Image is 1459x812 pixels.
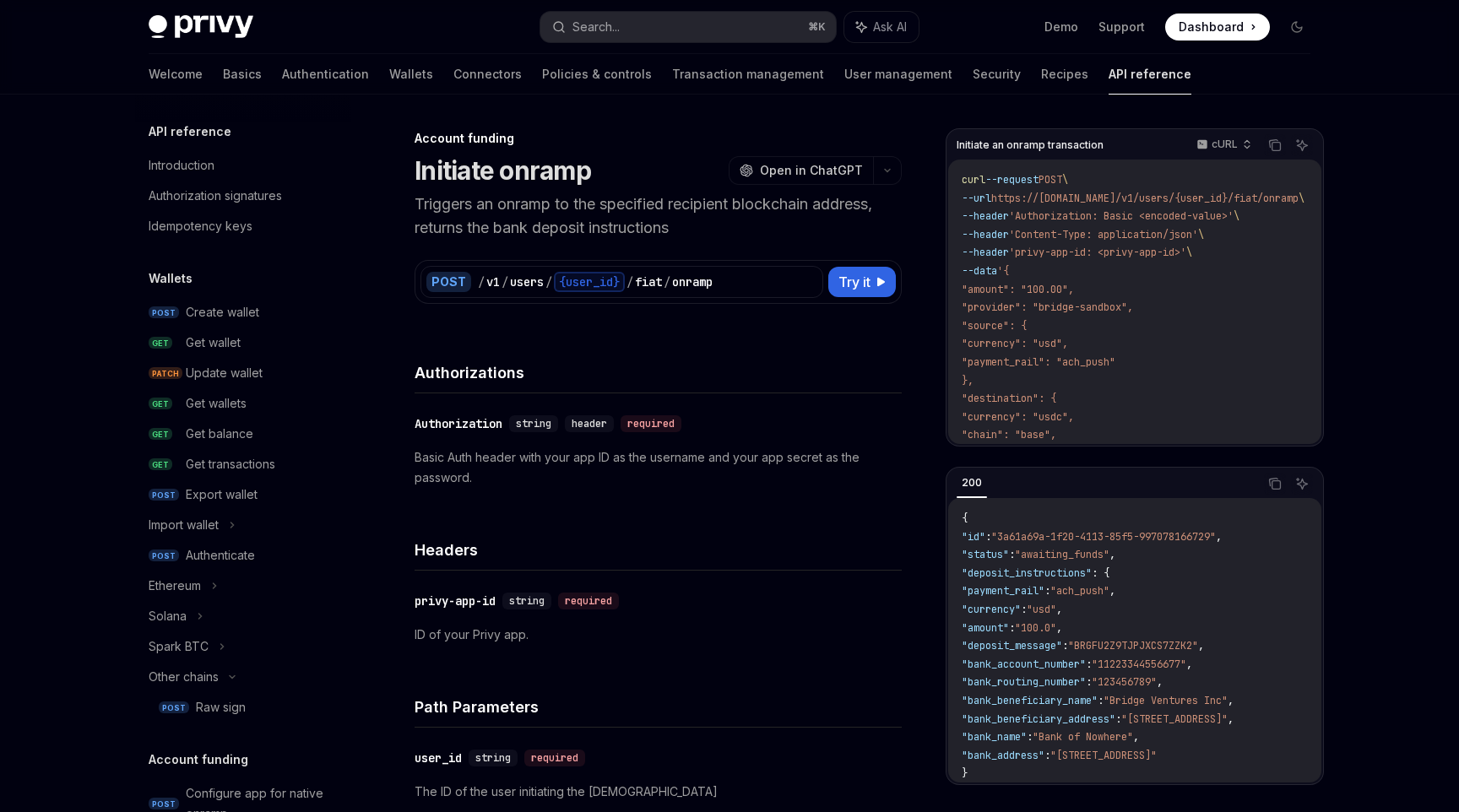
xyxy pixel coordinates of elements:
a: Transaction management [672,54,824,95]
span: "bank_address" [962,749,1044,762]
span: , [1109,584,1115,598]
span: POST [149,306,179,319]
span: "status" [962,548,1009,561]
span: : [1098,694,1104,707]
span: "destination": { [962,392,1056,405]
button: Ask AI [1291,473,1313,495]
div: onramp [672,273,713,290]
span: , [1228,712,1234,726]
span: , [1109,548,1115,561]
div: Search... [572,17,620,37]
a: POSTRaw sign [135,692,351,723]
div: Get wallet [186,333,241,353]
div: Account funding [415,130,902,147]
a: Policies & controls [542,54,652,95]
span: "3a61a69a-1f20-4113-85f5-997078166729" [991,530,1216,544]
div: Get wallets [186,393,247,414]
a: Basics [223,54,262,95]
span: "currency": "usdc", [962,410,1074,424]
span: "id" [962,530,985,544]
div: Authorization signatures [149,186,282,206]
span: GET [149,458,172,471]
div: Authenticate [186,545,255,566]
span: "100.0" [1015,621,1056,635]
span: "Bridge Ventures Inc" [1104,694,1228,707]
span: \ [1299,192,1304,205]
span: --request [985,173,1039,187]
span: string [475,751,511,765]
a: GETGet balance [135,419,351,449]
div: fiat [635,273,662,290]
div: users [510,273,544,290]
button: Search...⌘K [540,12,836,42]
span: "deposit_message" [962,639,1062,652]
span: , [1228,694,1234,707]
span: string [516,417,551,430]
span: \ [1186,246,1192,259]
span: Open in ChatGPT [760,162,863,179]
div: Introduction [149,155,214,176]
div: / [478,273,485,290]
div: privy-app-id [415,593,496,609]
span: , [1186,658,1192,671]
span: "amount" [962,621,1009,635]
div: / [545,273,552,290]
span: --header [962,228,1009,241]
span: "BRGFU2Z9TJPJXCS7ZZK2" [1068,639,1198,652]
div: Raw sign [196,697,246,717]
div: required [524,750,585,766]
a: GETGet wallets [135,388,351,419]
div: POST [426,272,471,292]
div: Authorization [415,415,502,432]
a: Security [973,54,1021,95]
span: ⌘ K [808,20,826,34]
span: POST [1039,173,1062,187]
span: header [572,417,607,430]
span: PATCH [149,367,182,380]
div: Solana [149,606,187,626]
span: }, [962,374,974,387]
div: 200 [957,473,987,493]
span: "currency" [962,603,1021,616]
span: --data [962,264,997,278]
span: --header [962,246,1009,259]
button: Copy the contents from the code block [1264,473,1286,495]
span: , [1198,639,1204,652]
span: 'Authorization: Basic <encoded-value>' [1009,209,1234,223]
div: Ethereum [149,576,201,596]
span: : [1115,712,1121,726]
span: '{ [997,264,1009,278]
a: Authorization signatures [135,181,351,211]
a: Dashboard [1165,14,1270,41]
span: "bank_account_number" [962,658,1086,671]
span: Dashboard [1179,19,1244,35]
button: Toggle dark mode [1283,14,1310,41]
span: : { [1092,566,1109,580]
button: Open in ChatGPT [729,156,873,185]
span: "chain": "base", [962,428,1056,441]
div: {user_id} [554,272,625,292]
span: "bank_beneficiary_address" [962,712,1115,726]
div: / [502,273,508,290]
div: Get balance [186,424,253,444]
span: \ [1234,209,1239,223]
span: "deposit_instructions" [962,566,1092,580]
span: "bank_routing_number" [962,675,1086,689]
span: POST [159,701,189,714]
span: : [1086,658,1092,671]
div: v1 [486,273,500,290]
a: POSTCreate wallet [135,297,351,328]
span: , [1056,621,1062,635]
span: Try it [838,272,871,292]
span: Initiate an onramp transaction [957,138,1104,152]
span: https://[DOMAIN_NAME]/v1/users/{user_id}/fiat/onramp [991,192,1299,205]
h1: Initiate onramp [415,155,591,186]
h4: Path Parameters [415,696,902,718]
div: required [558,593,619,609]
h5: Wallets [149,268,193,289]
div: Export wallet [186,484,258,505]
a: POSTExport wallet [135,479,351,510]
span: "bank_name" [962,730,1027,744]
a: Wallets [389,54,433,95]
span: , [1133,730,1139,744]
